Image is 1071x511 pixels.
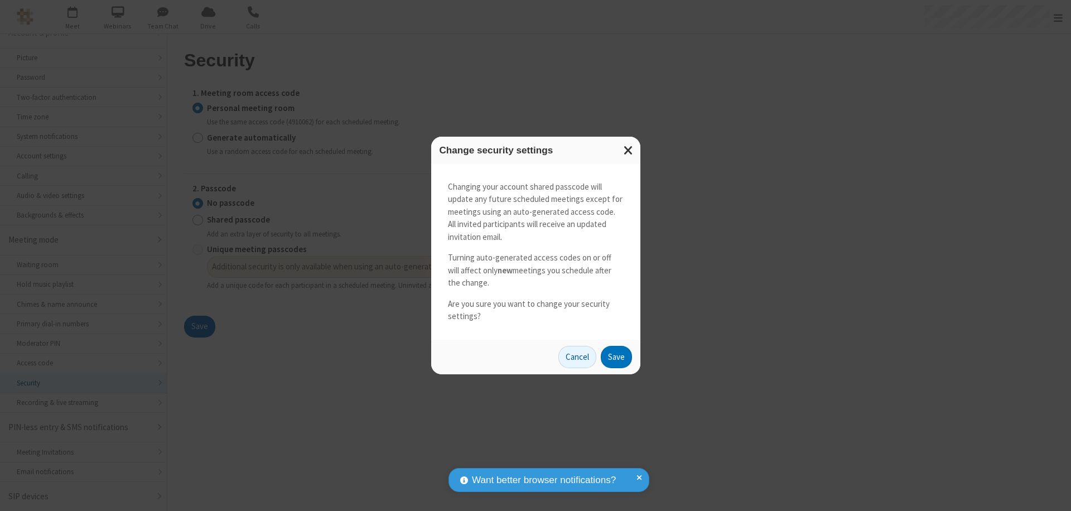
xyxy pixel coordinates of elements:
button: Close modal [617,137,640,164]
button: Cancel [558,346,596,368]
span: Want better browser notifications? [472,473,616,488]
h3: Change security settings [440,145,632,156]
p: Are you sure you want to change your security settings? [448,298,624,323]
strong: new [498,265,513,276]
button: Save [601,346,632,368]
p: Turning auto-generated access codes on or off will affect only meetings you schedule after the ch... [448,252,624,290]
p: Changing your account shared passcode will update any future scheduled meetings except for meetin... [448,181,624,244]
